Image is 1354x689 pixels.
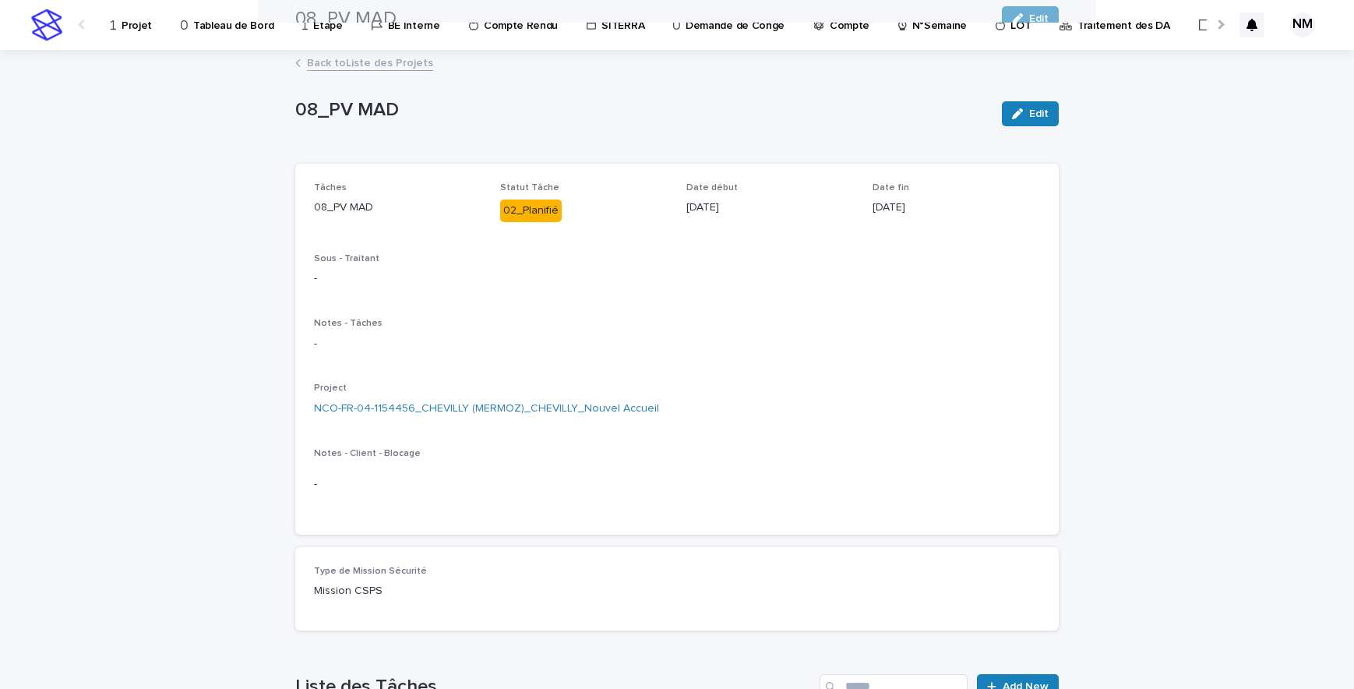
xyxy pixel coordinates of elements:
[1002,101,1059,126] button: Edit
[295,99,989,122] p: 08_PV MAD
[314,449,421,458] span: Notes - Client - Blocage
[314,200,481,216] p: 08_PV MAD
[686,200,854,216] p: [DATE]
[314,319,383,328] span: Notes - Tâches
[314,336,1040,352] p: -
[314,583,544,599] p: Mission CSPS
[307,53,433,71] a: Back toListe des Projets
[686,183,738,193] span: Date début
[1290,12,1315,37] div: NM
[314,567,427,576] span: Type de Mission Sécurité
[314,183,347,193] span: Tâches
[1029,108,1049,119] span: Edit
[314,401,659,417] a: NCO-FR-04-1154456_CHEVILLY (MERMOZ)_CHEVILLY_Nouvel Accueil
[314,383,347,393] span: Project
[873,200,1040,216] p: [DATE]
[500,183,559,193] span: Statut Tâche
[500,200,562,222] div: 02_Planifié
[314,270,1040,287] p: -
[314,476,1040,493] p: -
[31,9,62,41] img: stacker-logo-s-only.png
[873,183,909,193] span: Date fin
[314,254,379,263] span: Sous - Traitant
